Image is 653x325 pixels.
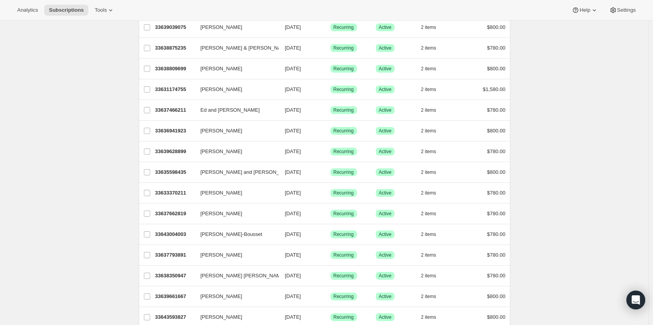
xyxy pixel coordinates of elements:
span: Recurring [334,107,354,113]
p: 33638350947 [155,272,194,280]
span: Active [379,211,392,217]
span: Active [379,314,392,320]
span: Tools [95,7,107,13]
span: Recurring [334,273,354,279]
span: [PERSON_NAME] [201,23,242,31]
p: 33638875235 [155,44,194,52]
span: Subscriptions [49,7,84,13]
button: 2 items [421,167,445,178]
span: Recurring [334,190,354,196]
span: 2 items [421,128,436,134]
p: 33637466211 [155,106,194,114]
span: Active [379,252,392,258]
button: 2 items [421,250,445,261]
p: 33637793891 [155,251,194,259]
button: [PERSON_NAME] [196,290,274,303]
span: 2 items [421,314,436,320]
span: $800.00 [487,66,506,71]
span: 2 items [421,86,436,93]
p: 33633370211 [155,189,194,197]
span: $800.00 [487,314,506,320]
span: Recurring [334,148,354,155]
span: Recurring [334,314,354,320]
span: [PERSON_NAME] [201,210,242,218]
span: $780.00 [487,190,506,196]
span: Active [379,45,392,51]
p: 33643004003 [155,230,194,238]
span: 2 items [421,148,436,155]
span: Active [379,128,392,134]
span: Recurring [334,45,354,51]
div: 33638809699[PERSON_NAME][DATE]SuccessRecurringSuccessActive2 items$800.00 [155,63,506,74]
span: $800.00 [487,128,506,134]
span: $1,580.00 [483,86,506,92]
button: [PERSON_NAME] & [PERSON_NAME] [196,42,274,54]
span: [DATE] [285,273,301,279]
button: [PERSON_NAME] [196,207,274,220]
p: 33636941923 [155,127,194,135]
span: Recurring [334,66,354,72]
span: [PERSON_NAME] and [PERSON_NAME] [201,168,296,176]
div: 33635598435[PERSON_NAME] and [PERSON_NAME][DATE]SuccessRecurringSuccessActive2 items$800.00 [155,167,506,178]
div: 33631174755[PERSON_NAME][DATE]SuccessRecurringSuccessActive2 items$1,580.00 [155,84,506,95]
button: 2 items [421,229,445,240]
span: 2 items [421,273,436,279]
div: 33637662819[PERSON_NAME][DATE]SuccessRecurringSuccessActive2 items$780.00 [155,208,506,219]
button: [PERSON_NAME] [196,311,274,323]
button: 2 items [421,312,445,323]
p: 33631174755 [155,86,194,93]
p: 33639661667 [155,293,194,300]
span: $800.00 [487,169,506,175]
button: 2 items [421,22,445,33]
span: $780.00 [487,148,506,154]
span: 2 items [421,24,436,30]
div: Open Intercom Messenger [626,291,645,309]
p: 33635598435 [155,168,194,176]
span: 2 items [421,293,436,300]
span: $780.00 [487,252,506,258]
button: [PERSON_NAME] and [PERSON_NAME] [196,166,274,179]
span: [DATE] [285,66,301,71]
p: 33643593827 [155,313,194,321]
button: 2 items [421,187,445,198]
button: 2 items [421,105,445,116]
span: Active [379,148,392,155]
button: [PERSON_NAME] [PERSON_NAME] [196,270,274,282]
span: Active [379,66,392,72]
span: Ed and [PERSON_NAME] [201,106,260,114]
span: [DATE] [285,252,301,258]
div: 33643004003[PERSON_NAME]-Bousset[DATE]SuccessRecurringSuccessActive2 items$780.00 [155,229,506,240]
button: [PERSON_NAME] [196,62,274,75]
span: [DATE] [285,169,301,175]
p: 33639628899 [155,148,194,155]
span: Recurring [334,231,354,237]
span: 2 items [421,190,436,196]
button: Settings [605,5,640,16]
span: [DATE] [285,148,301,154]
span: $780.00 [487,45,506,51]
span: Active [379,190,392,196]
button: [PERSON_NAME] [196,249,274,261]
span: [DATE] [285,24,301,30]
span: [PERSON_NAME] [201,251,242,259]
span: [PERSON_NAME]-Bousset [201,230,262,238]
span: [PERSON_NAME] & [PERSON_NAME] [201,44,291,52]
span: Recurring [334,252,354,258]
p: 33638809699 [155,65,194,73]
span: Recurring [334,86,354,93]
span: 2 items [421,252,436,258]
span: [DATE] [285,293,301,299]
span: [PERSON_NAME] [201,293,242,300]
button: 2 items [421,84,445,95]
button: [PERSON_NAME] [196,145,274,158]
span: Settings [617,7,636,13]
button: 2 items [421,125,445,136]
button: 2 items [421,43,445,54]
button: Ed and [PERSON_NAME] [196,104,274,116]
span: [DATE] [285,231,301,237]
span: Help [579,7,590,13]
span: Active [379,107,392,113]
span: Recurring [334,211,354,217]
button: [PERSON_NAME] [196,187,274,199]
span: Recurring [334,169,354,175]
